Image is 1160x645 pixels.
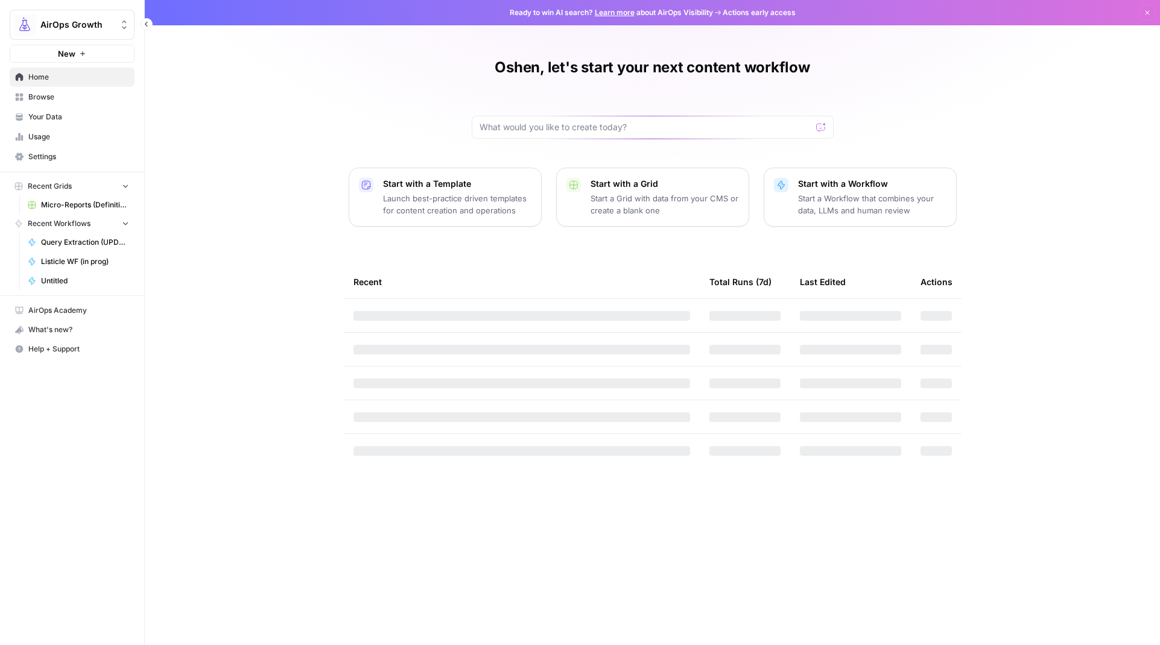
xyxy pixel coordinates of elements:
span: Query Extraction (UPDATES EXISTING RECORD - Do not alter) [41,237,129,248]
span: New [58,48,75,60]
a: AirOps Academy [10,301,135,320]
p: Start a Workflow that combines your data, LLMs and human review [798,192,946,216]
button: Recent Workflows [10,215,135,233]
button: Recent Grids [10,177,135,195]
button: Start with a TemplateLaunch best-practice driven templates for content creation and operations [349,168,542,227]
div: Recent [353,265,690,298]
button: Start with a WorkflowStart a Workflow that combines your data, LLMs and human review [764,168,957,227]
div: Total Runs (7d) [709,265,772,298]
a: Untitled [22,271,135,291]
a: Browse [10,87,135,107]
span: Micro-Reports (Definitions) [41,200,129,210]
p: Start with a Template [383,178,531,190]
a: Learn more [595,8,635,17]
span: Browse [28,92,129,102]
button: Workspace: AirOps Growth [10,10,135,40]
span: AirOps Academy [28,305,129,316]
span: Actions early access [723,7,796,18]
a: Micro-Reports (Definitions) [22,195,135,215]
span: Ready to win AI search? about AirOps Visibility [510,7,713,18]
button: Start with a GridStart a Grid with data from your CMS or create a blank one [556,168,749,227]
h1: Oshen, let's start your next content workflow [495,58,810,77]
p: Start with a Workflow [798,178,946,190]
span: Recent Workflows [28,218,90,229]
a: Settings [10,147,135,166]
span: AirOps Growth [40,19,113,31]
input: What would you like to create today? [480,121,811,133]
div: What's new? [10,321,134,339]
span: Settings [28,151,129,162]
div: Last Edited [800,265,846,298]
a: Home [10,68,135,87]
span: Your Data [28,112,129,122]
p: Launch best-practice driven templates for content creation and operations [383,192,531,216]
span: Help + Support [28,344,129,354]
p: Start with a Grid [591,178,739,190]
span: Recent Grids [28,181,72,192]
a: Listicle WF (in prog) [22,252,135,271]
span: Usage [28,131,129,142]
div: Actions [921,265,952,298]
span: Untitled [41,275,129,286]
button: New [10,45,135,63]
a: Query Extraction (UPDATES EXISTING RECORD - Do not alter) [22,233,135,252]
span: Listicle WF (in prog) [41,256,129,267]
a: Your Data [10,107,135,127]
button: Help + Support [10,339,135,359]
img: AirOps Growth Logo [14,14,36,36]
button: What's new? [10,320,135,339]
a: Usage [10,127,135,146]
p: Start a Grid with data from your CMS or create a blank one [591,192,739,216]
span: Home [28,72,129,83]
